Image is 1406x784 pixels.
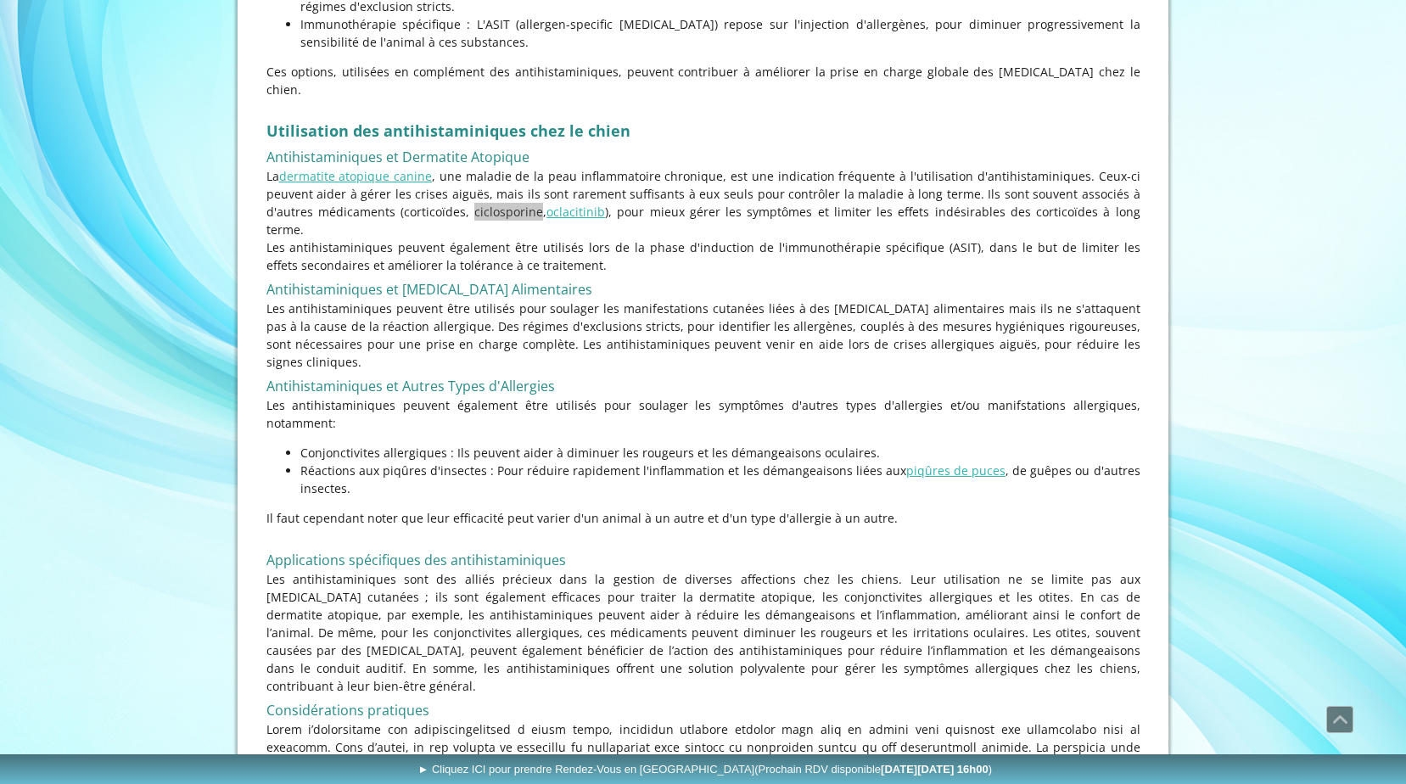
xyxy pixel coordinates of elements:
span: Applications spécifiques des antihistaminiques [266,551,566,569]
p: Il faut cependant noter que leur efficacité peut varier d'un animal à un autre et d'un type d'all... [266,509,1140,527]
p: Ces options, utilisées en complément des antihistaminiques, peuvent contribuer à améliorer la pri... [266,63,1140,98]
p: Les antihistaminiques peuvent également être utilisés pour soulager les symptômes d'autres types ... [266,396,1140,432]
span: Antihistaminiques et Dermatite Atopique [266,148,529,166]
p: Réactions aux piqûres d'insectes : Pour réduire rapidement l'inflammation et les démangeaisons li... [300,462,1140,497]
a: oclacitinib [546,204,605,220]
a: dermatite atopique canine [279,168,433,184]
strong: Utilisation des antihistaminiques chez le chien [266,120,630,141]
p: Les antihistaminiques peuvent également être utilisés lors de la phase d'induction de l'immunothé... [266,238,1140,274]
p: Conjonctivites allergiques : Ils peuvent aider à diminuer les rougeurs et les démangeaisons ocula... [300,444,1140,462]
span: Antihistaminiques et [MEDICAL_DATA] Alimentaires [266,280,592,299]
a: Défiler vers le haut [1326,706,1353,733]
p: Les antihistaminiques sont des alliés précieux dans la gestion de diverses affections chez les ch... [266,570,1140,695]
a: piqûres de puces [906,462,1005,479]
p: Les antihistaminiques peuvent être utilisés pour soulager les manifestations cutanées liées à des... [266,300,1140,371]
span: Défiler vers le haut [1327,707,1353,732]
p: La , une maladie de la peau inflammatoire chronique, est une indication fréquente à l'utilisation... [266,167,1140,238]
span: Considérations pratiques [266,701,429,720]
span: ► Cliquez ICI pour prendre Rendez-Vous en [GEOGRAPHIC_DATA] [417,763,992,776]
span: Antihistaminiques et Autres Types d'Allergies [266,377,555,395]
p: Immunothérapie spécifique : L'ASIT (allergen-specific [MEDICAL_DATA]) repose sur l'injection d'al... [300,15,1140,51]
b: [DATE][DATE] 16h00 [881,763,989,776]
span: (Prochain RDV disponible ) [754,763,992,776]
